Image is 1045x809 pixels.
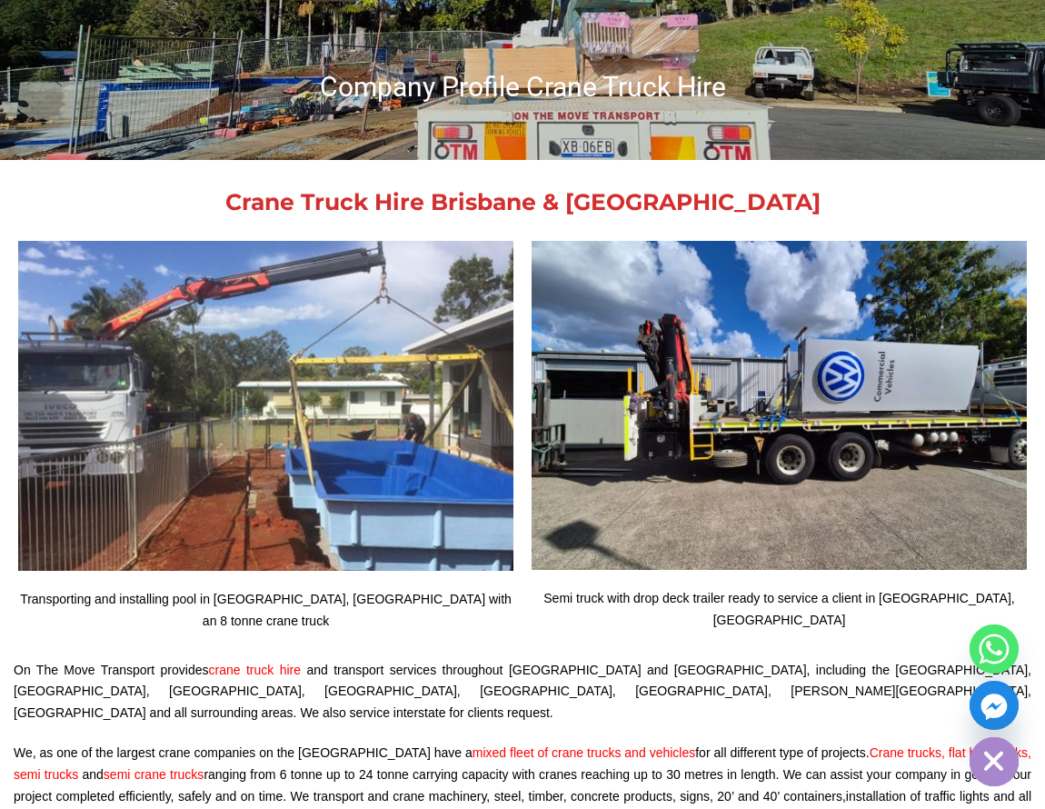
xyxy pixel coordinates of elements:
a: mixed fleet of crane trucks and vehicles [473,745,695,760]
a: Whatsapp [970,624,1019,674]
a: flat bed trucks, [949,745,1031,760]
a: crane truck hire [208,663,301,677]
span: trucks [45,767,78,782]
span: semi [14,767,41,782]
a: Crane trucks, [870,745,945,760]
p: Transporting and installing pool in [GEOGRAPHIC_DATA], [GEOGRAPHIC_DATA] with an 8 tonne crane truck [18,589,513,633]
span: trucks [170,767,204,782]
p: Semi truck with drop deck trailer ready to service a client in [GEOGRAPHIC_DATA], [GEOGRAPHIC_DATA] [532,588,1027,632]
img: CHANGE 1 PHOTO 1 [532,241,1027,570]
a: semi trucks [14,767,83,782]
div: Crane Truck Hire Brisbane & [GEOGRAPHIC_DATA] [14,191,1031,214]
span: semi crane [104,767,166,782]
a: Facebook_Messenger [970,681,1019,730]
h1: Company Profile Crane Truck Hire [14,69,1031,105]
p: On The Move Transport provides and transport services throughout [GEOGRAPHIC_DATA] and [GEOGRAPHI... [14,660,1031,724]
